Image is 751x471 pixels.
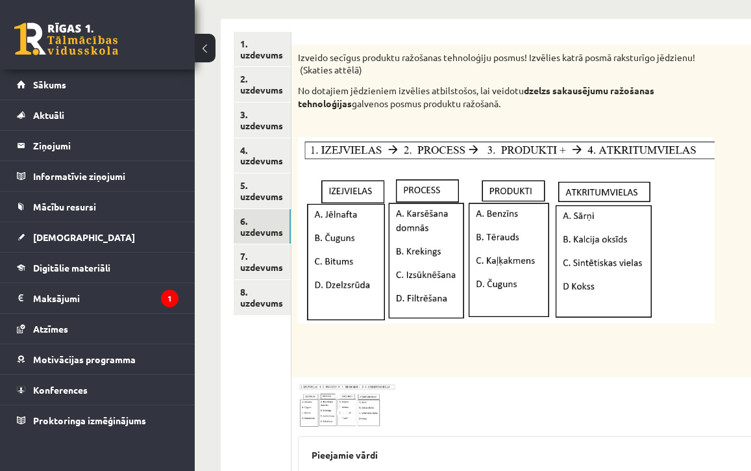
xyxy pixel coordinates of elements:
[33,262,110,274] span: Digitālie materiāli
[17,100,179,130] a: Aktuāli
[234,103,291,138] a: 3. uzdevums
[33,161,179,191] legend: Informatīvie ziņojumi
[17,131,179,160] a: Ziņojumi
[17,253,179,283] a: Digitālie materiāli
[33,414,146,426] span: Proktoringa izmēģinājums
[17,375,179,405] a: Konferences
[33,384,88,396] span: Konferences
[17,222,179,252] a: [DEMOGRAPHIC_DATA]
[17,314,179,344] a: Atzīmes
[33,79,66,90] span: Sākums
[33,231,135,243] span: [DEMOGRAPHIC_DATA]
[234,67,291,102] a: 2. uzdevums
[298,84,715,110] p: No dotajiem jēdzieniem izvēlies atbilstošos, lai veidotu galvenos posmus produktu ražošanā.
[234,244,291,279] a: 7. uzdevums
[234,280,291,315] a: 8. uzdevums
[234,138,291,173] a: 4. uzdevums
[17,283,179,313] a: Maksājumi1
[298,137,715,324] img: B2bKmzdQkMR7AAAAAElFTkSuQmCC
[17,344,179,374] a: Motivācijas programma
[17,405,179,435] a: Proktoringa izmēģinājums
[33,323,68,335] span: Atzīmes
[14,23,118,55] a: Rīgas 1. Tālmācības vidusskola
[33,109,64,121] span: Aktuāli
[234,173,291,209] a: 5. uzdevums
[17,192,179,222] a: Mācību resursi
[33,131,179,160] legend: Ziņojumi
[17,70,179,99] a: Sākums
[33,283,179,313] legend: Maksājumi
[298,84,654,109] strong: dzelzs sakausējumu ražošanas tehnoloģijas
[298,384,395,427] img: Ekr%C4%81nuz%C5%86%C4%93mums_2022-02-01_100017.jpg
[33,353,136,365] span: Motivācijas programma
[298,51,715,77] p: Izveido secīgus produktu ražošanas tehnoloģiju posmus! Izvēlies katrā posmā raksturīgo jēdzienu! ...
[234,32,291,67] a: 1. uzdevums
[33,201,96,212] span: Mācību resursi
[17,161,179,191] a: Informatīvie ziņojumi
[234,209,291,244] a: 6. uzdevums
[161,290,179,307] i: 1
